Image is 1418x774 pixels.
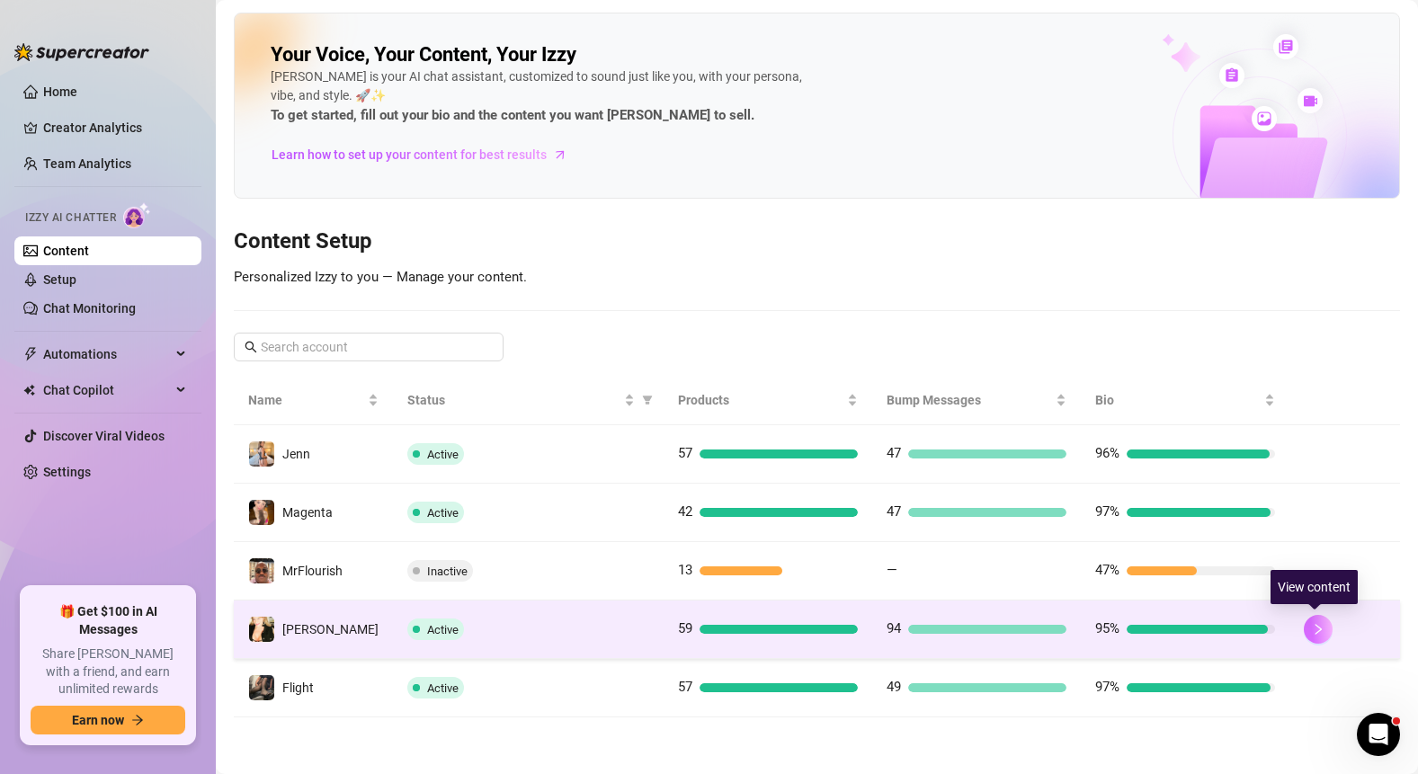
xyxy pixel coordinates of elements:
[282,681,314,695] span: Flight
[123,202,151,228] img: AI Chatter
[887,679,901,695] span: 49
[678,503,692,520] span: 42
[678,679,692,695] span: 57
[43,272,76,287] a: Setup
[1120,14,1399,198] img: ai-chatter-content-library-cLFOSyPT.png
[1357,713,1400,756] iframe: Intercom live chat
[887,445,901,461] span: 47
[23,384,35,396] img: Chat Copilot
[249,558,274,583] img: MrFlourish
[427,623,459,636] span: Active
[638,387,656,414] span: filter
[1095,503,1119,520] span: 97%
[271,140,581,169] a: Learn how to set up your content for best results
[664,376,872,425] th: Products
[393,376,664,425] th: Status
[678,562,692,578] span: 13
[43,429,165,443] a: Discover Viral Videos
[43,340,171,369] span: Automations
[72,713,124,727] span: Earn now
[43,156,131,171] a: Team Analytics
[43,301,136,316] a: Chat Monitoring
[249,617,274,642] img: LANA
[248,390,364,410] span: Name
[1095,562,1119,578] span: 47%
[249,441,274,467] img: Jenn
[25,209,116,227] span: Izzy AI Chatter
[887,503,901,520] span: 47
[245,341,257,353] span: search
[261,337,478,357] input: Search account
[887,620,901,636] span: 94
[31,603,185,638] span: 🎁 Get $100 in AI Messages
[642,395,653,405] span: filter
[31,706,185,734] button: Earn nowarrow-right
[282,622,379,636] span: [PERSON_NAME]
[271,67,810,127] div: [PERSON_NAME] is your AI chat assistant, customized to sound just like you, with your persona, vi...
[131,714,144,726] span: arrow-right
[249,675,274,700] img: Flight
[407,390,620,410] span: Status
[427,681,459,695] span: Active
[427,506,459,520] span: Active
[427,565,468,578] span: Inactive
[1095,445,1119,461] span: 96%
[678,390,843,410] span: Products
[872,376,1081,425] th: Bump Messages
[1095,390,1261,410] span: Bio
[282,447,310,461] span: Jenn
[23,347,38,361] span: thunderbolt
[234,227,1400,256] h3: Content Setup
[43,85,77,99] a: Home
[43,113,187,142] a: Creator Analytics
[43,244,89,258] a: Content
[678,445,692,461] span: 57
[249,500,274,525] img: Magenta
[282,505,333,520] span: Magenta
[887,562,897,578] span: —
[1312,623,1324,636] span: right
[678,620,692,636] span: 59
[271,42,576,67] h2: Your Voice, Your Content, Your Izzy
[1081,376,1289,425] th: Bio
[1304,615,1333,644] button: right
[43,465,91,479] a: Settings
[1271,570,1358,604] div: View content
[887,390,1052,410] span: Bump Messages
[234,269,527,285] span: Personalized Izzy to you — Manage your content.
[272,145,547,165] span: Learn how to set up your content for best results
[282,564,343,578] span: MrFlourish
[14,43,149,61] img: logo-BBDzfeDw.svg
[43,376,171,405] span: Chat Copilot
[271,107,754,123] strong: To get started, fill out your bio and the content you want [PERSON_NAME] to sell.
[1095,620,1119,636] span: 95%
[234,376,393,425] th: Name
[427,448,459,461] span: Active
[31,645,185,698] span: Share [PERSON_NAME] with a friend, and earn unlimited rewards
[551,146,569,164] span: arrow-right
[1095,679,1119,695] span: 97%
